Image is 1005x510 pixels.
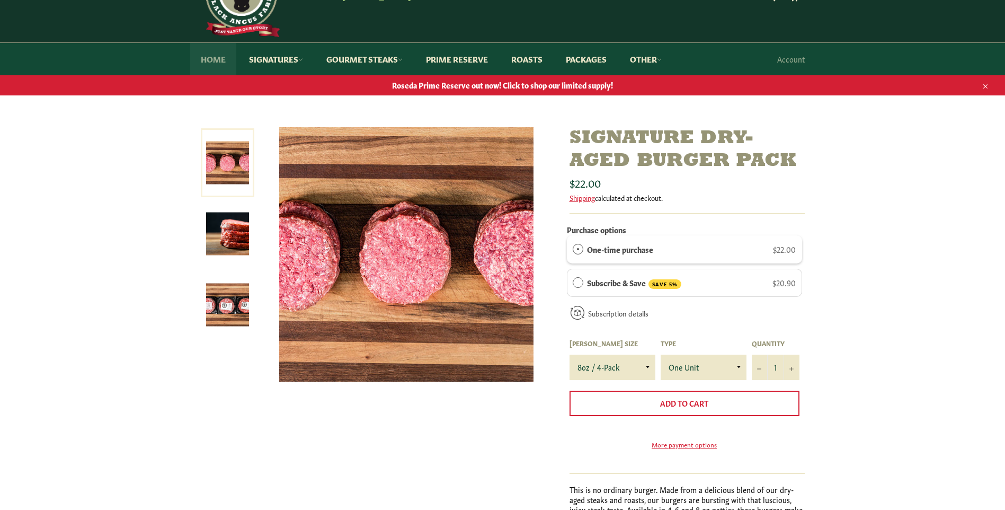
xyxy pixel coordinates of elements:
div: One-time purchase [573,243,583,255]
a: Subscription details [588,308,648,318]
label: Quantity [752,339,799,348]
a: Roasts [501,43,553,75]
label: Subscribe & Save [587,277,681,289]
img: Signature Dry-Aged Burger Pack [206,213,249,256]
button: Increase item quantity by one [784,355,799,380]
div: Subscribe & Save [573,277,583,288]
span: $22.00 [773,244,796,254]
a: Gourmet Steaks [316,43,413,75]
h1: Signature Dry-Aged Burger Pack [570,127,805,173]
button: Reduce item quantity by one [752,355,768,380]
img: Signature Dry-Aged Burger Pack [206,284,249,327]
a: Signatures [238,43,314,75]
span: Add to Cart [660,398,708,408]
img: Signature Dry-Aged Burger Pack [279,127,533,382]
a: Prime Reserve [415,43,499,75]
div: calculated at checkout. [570,193,805,203]
a: More payment options [570,440,799,449]
label: Purchase options [567,224,626,235]
a: Shipping [570,192,595,203]
span: $22.00 [570,175,601,190]
button: Add to Cart [570,391,799,416]
span: $20.90 [772,277,796,288]
span: SAVE 5% [648,279,681,289]
a: Packages [555,43,617,75]
a: Account [772,43,810,75]
label: One-time purchase [587,243,653,255]
a: Other [619,43,672,75]
label: Type [661,339,746,348]
label: [PERSON_NAME] Size [570,339,655,348]
a: Home [190,43,236,75]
